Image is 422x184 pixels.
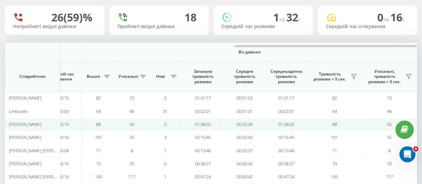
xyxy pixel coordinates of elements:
span: 73 [96,161,101,167]
span: c [298,16,301,23]
span: 1 [164,148,166,154]
span: Середній час очікування [45,71,76,82]
span: 31 [163,108,167,114]
span: 46 [129,108,134,114]
td: 00:00:42 [224,170,265,183]
td: 02:15:45 [182,131,224,144]
span: [PERSON_NAME] [PERSON_NAME] [9,148,74,154]
span: 46 [387,108,392,114]
td: 00:01:01 [224,105,265,118]
td: 00:47:24 [182,170,224,183]
span: 55 [387,134,392,140]
span: 145 [331,174,338,180]
td: 01:31:17 [182,91,224,105]
span: 3 [164,134,166,140]
span: 101 [95,134,102,140]
td: 00:47:24 [265,170,307,183]
iframe: Intercom live chat [399,146,415,162]
span: 101 [331,134,338,140]
span: 1 [164,174,166,180]
td: 00:13:46 [265,144,307,157]
td: 02:15:45 [265,131,307,144]
td: 00:02:43 [224,131,265,144]
span: хв [383,16,390,23]
td: 00:00:00 [40,105,82,118]
span: 73 [387,95,392,101]
span: 55 [129,121,134,127]
td: 00:00:08 [40,144,82,157]
span: 8 [388,148,391,154]
span: 117 [128,174,135,180]
span: Тривалість розмови > Х сек. [310,71,349,82]
td: 00:00:16 [40,157,82,170]
span: Середня тривалість розмови [229,69,260,84]
span: Унікальні, тривалість розмови > Х сек. [365,69,403,84]
td: 00:00:16 [40,131,82,144]
span: 4 [413,146,418,152]
span: 70 [387,161,392,167]
td: 01:31:17 [265,91,307,105]
span: 11 [332,148,337,154]
span: [PERSON_NAME] [9,95,41,101]
td: 00:38:27 [182,157,224,170]
span: Нові [152,74,168,79]
div: 26 (59)% [51,11,92,24]
div: Середній час очікування [326,24,409,29]
span: 32 [286,10,301,24]
span: 73 [129,95,134,101]
span: 54 [96,108,101,114]
span: Загальна тривалість розмови [187,69,219,84]
td: 01:38:02 [265,118,307,131]
span: 11 [96,148,101,154]
td: 01:38:02 [182,118,224,131]
td: 00:02:39 [224,118,265,131]
td: 00:00:19 [40,118,82,131]
span: 82 [96,95,101,101]
span: [PERSON_NAME] [PERSON_NAME] [9,174,74,180]
div: Неприйняті вхідні дзвінки [13,24,96,29]
td: 00:02:01 [182,105,224,118]
span: 55 [129,134,134,140]
span: 0 [164,161,166,167]
span: 54 [332,108,337,114]
span: [PERSON_NAME] [9,161,41,167]
span: 8 [131,148,133,154]
div: 18 [184,11,196,24]
span: [PERSON_NAME] [9,121,41,127]
div: Прийняті вхідні дзвінки [117,24,201,29]
span: 117 [386,174,393,180]
span: Середньоденна тривалість розмови [270,69,302,84]
span: 16 [390,10,405,24]
td: 00:13:46 [182,144,224,157]
span: 82 [332,95,337,101]
span: 1 [273,10,286,24]
td: 00:00:16 [40,170,82,183]
span: 145 [95,174,102,180]
span: [PERSON_NAME] [9,134,41,140]
td: 00:02:01 [265,105,307,118]
td: 00:00:15 [40,91,82,105]
span: 0 [377,10,390,24]
span: Унікальні [118,74,138,79]
span: 0 [164,121,166,127]
span: c [402,16,405,23]
span: хв [279,16,286,23]
div: Середній час розмови [222,24,305,29]
span: 55 [387,121,392,127]
td: 00:03:27 [224,144,265,157]
span: Всі дзвінки [101,49,397,55]
span: 70 [129,161,134,167]
span: 88 [96,121,101,127]
span: 73 [332,161,337,167]
span: 0 [164,95,166,101]
td: 00:00:56 [224,157,265,170]
span: 88 [332,121,337,127]
span: Співробітник [11,74,54,79]
td: 00:01:52 [224,91,265,105]
span: Всього [85,74,102,79]
span: Unknown [9,108,27,114]
td: 00:38:27 [265,157,307,170]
